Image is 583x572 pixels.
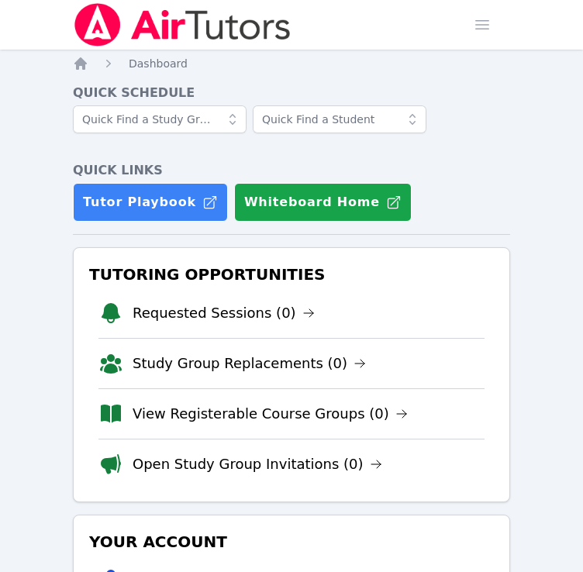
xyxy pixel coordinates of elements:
[86,528,497,556] h3: Your Account
[129,57,188,70] span: Dashboard
[73,105,247,133] input: Quick Find a Study Group
[133,353,366,374] a: Study Group Replacements (0)
[133,453,382,475] a: Open Study Group Invitations (0)
[234,183,412,222] button: Whiteboard Home
[73,84,510,102] h4: Quick Schedule
[133,302,315,324] a: Requested Sessions (0)
[253,105,426,133] input: Quick Find a Student
[73,56,510,71] nav: Breadcrumb
[133,403,408,425] a: View Registerable Course Groups (0)
[129,56,188,71] a: Dashboard
[73,3,292,47] img: Air Tutors
[73,161,510,180] h4: Quick Links
[86,260,497,288] h3: Tutoring Opportunities
[73,183,228,222] a: Tutor Playbook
